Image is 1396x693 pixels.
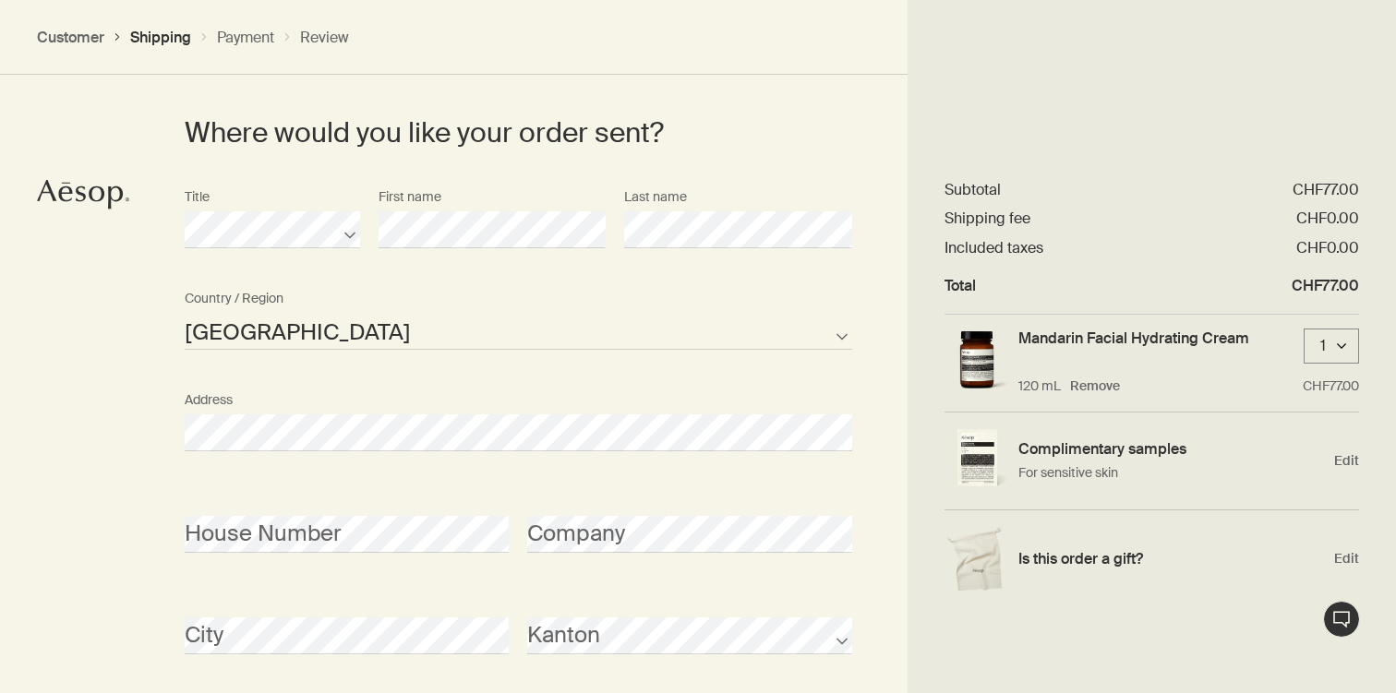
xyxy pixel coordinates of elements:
[527,617,851,654] select: Kanton
[1292,276,1359,295] dd: CHF77.00
[37,28,104,47] button: Customer
[1293,180,1359,199] dd: CHF77.00
[945,527,1009,591] img: Gift wrap example
[945,412,1359,510] div: Edit
[1296,238,1359,257] dd: CHF0.00
[1018,377,1061,395] p: 120 mL
[185,414,852,451] input: Address
[300,28,349,47] button: Review
[185,617,509,654] input: City
[217,28,274,47] button: Payment
[945,429,1009,492] img: Single sample sachet
[185,211,360,248] select: Title
[185,313,852,350] select: Country / Region
[1314,337,1332,356] div: 1
[1303,377,1359,395] p: CHF77.00
[624,211,851,248] input: Last name
[1296,209,1359,228] dd: CHF0.00
[945,276,976,295] dt: Total
[527,516,851,553] input: Company
[945,238,1043,257] dt: Included taxes
[1018,549,1325,568] h4: Is this order a gift?
[945,510,1359,607] div: Edit
[379,211,606,248] input: First name
[945,180,1001,199] dt: Subtotal
[1070,377,1120,395] button: Remove
[185,114,824,151] h2: Where would you like your order sent?
[185,516,509,553] input: House Number
[1334,452,1359,470] span: Edit
[945,209,1030,228] dt: Shipping fee
[1334,550,1359,568] span: Edit
[945,329,1009,398] a: Mandarin Facial Hydrating Cream in amber glass jar
[1323,601,1360,638] button: Live Assistance
[1018,329,1249,348] a: Mandarin Facial Hydrating Cream
[1018,463,1325,483] p: For sensitive skin
[1018,439,1325,459] h4: Complimentary samples
[945,331,1009,394] img: Mandarin Facial Hydrating Cream in amber glass jar
[130,28,191,47] button: Shipping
